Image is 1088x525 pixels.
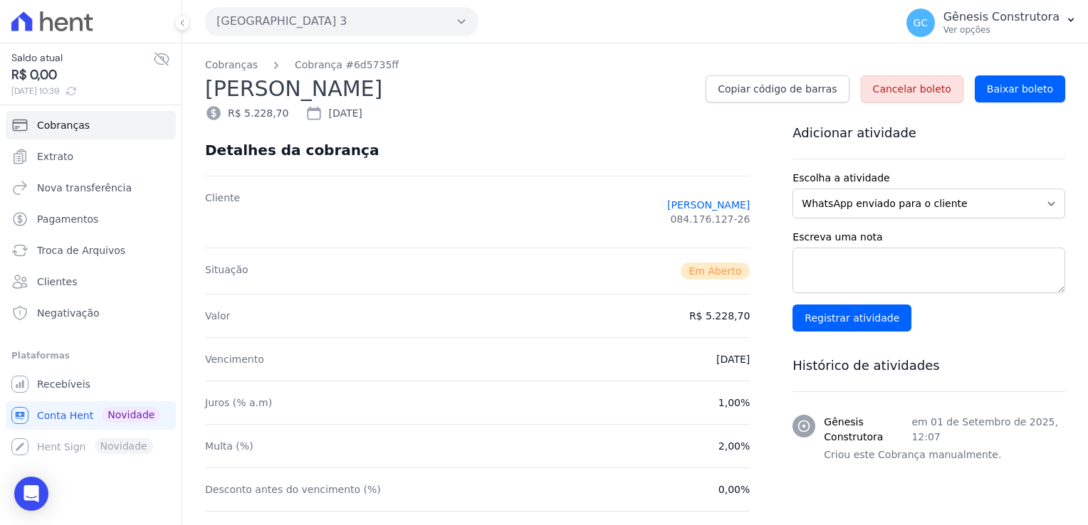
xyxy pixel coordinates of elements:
div: R$ 5.228,70 [205,105,288,122]
h3: Histórico de atividades [793,357,1065,374]
h2: [PERSON_NAME] [205,73,694,105]
dt: Situação [205,262,249,280]
a: Clientes [6,267,176,296]
dt: Valor [205,309,230,323]
span: Nova transferência [37,181,132,195]
p: Gênesis Construtora [943,10,1060,24]
nav: Sidebar [11,111,170,461]
label: Escolha a atividade [793,171,1065,186]
span: R$ 0,00 [11,65,153,85]
a: [PERSON_NAME] [667,198,750,212]
div: Plataformas [11,347,170,364]
a: Cobrança #6d5735ff [295,58,399,73]
p: em 01 de Setembro de 2025, 12:07 [911,415,1065,445]
dd: 2,00% [718,439,750,453]
a: Troca de Arquivos [6,236,176,265]
h3: Gênesis Construtora [824,415,911,445]
a: Cobranças [6,111,176,139]
span: Novidade [102,407,160,423]
span: Baixar boleto [987,82,1053,96]
p: Ver opções [943,24,1060,36]
dd: R$ 5.228,70 [689,309,750,323]
dt: Juros (% a.m) [205,396,272,410]
nav: Breadcrumb [205,58,1065,73]
span: [DATE] 10:39 [11,85,153,97]
span: Copiar código de barras [718,82,837,96]
a: Extrato [6,142,176,171]
a: Recebíveis [6,370,176,398]
a: Conta Hent Novidade [6,401,176,430]
span: Cancelar boleto [873,82,951,96]
span: GC [913,18,928,28]
span: 084.176.127-26 [670,212,750,226]
span: Em Aberto [681,262,750,280]
span: Extrato [37,149,73,164]
span: Troca de Arquivos [37,243,125,258]
span: Conta Hent [37,408,93,423]
a: Cobranças [205,58,258,73]
button: [GEOGRAPHIC_DATA] 3 [205,7,478,36]
button: GC Gênesis Construtora Ver opções [895,3,1088,43]
dt: Vencimento [205,352,264,366]
span: Recebíveis [37,377,90,391]
dt: Desconto antes do vencimento (%) [205,482,381,497]
a: Pagamentos [6,205,176,233]
a: Baixar boleto [975,75,1065,102]
span: Pagamentos [37,212,98,226]
dt: Multa (%) [205,439,253,453]
a: Cancelar boleto [861,75,963,102]
div: Open Intercom Messenger [14,477,48,511]
dt: Cliente [205,191,240,233]
a: Negativação [6,299,176,327]
div: Detalhes da cobrança [205,142,379,159]
span: Cobranças [37,118,90,132]
a: Copiar código de barras [706,75,849,102]
label: Escreva uma nota [793,230,1065,245]
span: Saldo atual [11,51,153,65]
h3: Adicionar atividade [793,124,1065,142]
input: Registrar atividade [793,304,911,332]
dd: [DATE] [716,352,750,366]
a: Nova transferência [6,174,176,202]
dd: 0,00% [718,482,750,497]
span: Negativação [37,306,100,320]
dd: 1,00% [718,396,750,410]
div: [DATE] [305,105,362,122]
p: Criou este Cobrança manualmente. [824,447,1065,462]
span: Clientes [37,275,77,289]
